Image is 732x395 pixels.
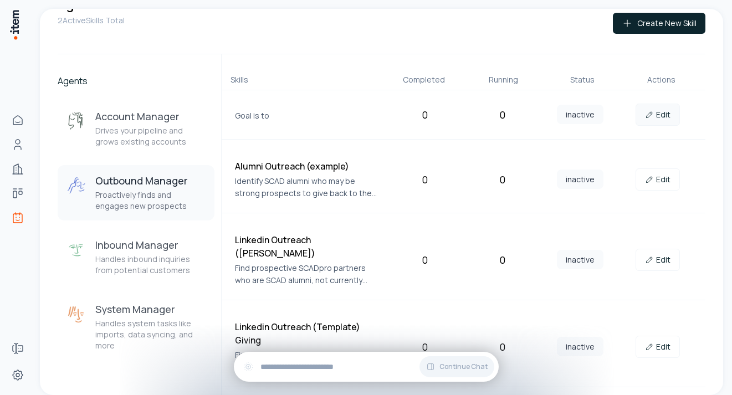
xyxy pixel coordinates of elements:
div: 0 [468,252,537,268]
div: Actions [626,74,697,85]
div: Continue Chat [234,352,499,382]
img: Account Manager [66,112,86,132]
a: Home [7,109,29,131]
a: Edit [636,168,680,191]
p: Handles inbound inquiries from potential customers [95,254,206,276]
span: inactive [557,337,603,356]
img: Inbound Manager [66,240,86,260]
div: Running [468,74,539,85]
p: Handles system tasks like imports, data syncing, and more [95,318,206,351]
p: Goal is to [235,110,381,122]
a: Companies [7,158,29,180]
h3: Inbound Manager [95,238,206,252]
span: inactive [557,170,603,189]
div: 0 [468,172,537,187]
span: inactive [557,105,603,124]
button: Continue Chat [419,356,494,377]
button: Account ManagerAccount ManagerDrives your pipeline and grows existing accounts [58,101,214,156]
div: 0 [391,339,459,355]
h2: Agents [58,74,214,88]
p: Drives your pipeline and grows existing accounts [95,125,206,147]
img: System Manager [66,305,86,325]
a: Edit [636,249,680,271]
a: People [7,134,29,156]
a: Edit [636,104,680,126]
h3: System Manager [95,302,206,316]
button: System ManagerSystem ManagerHandles system tasks like imports, data syncing, and more [58,294,214,360]
img: Outbound Manager [66,176,86,196]
div: Completed [389,74,459,85]
h3: Outbound Manager [95,174,206,187]
a: Edit [636,336,680,358]
button: Inbound ManagerInbound ManagerHandles inbound inquiries from potential customers [58,229,214,285]
span: inactive [557,250,603,269]
div: 0 [468,107,537,122]
p: Identify SCAD alumni who may be strong prospects to give back to the university, and reach out to... [235,175,381,199]
h4: Linkedin Outreach (Template) Giving [235,320,381,347]
h4: Linkedin Outreach ([PERSON_NAME]) [235,233,381,260]
a: Deals [7,182,29,204]
button: Create New Skill [613,13,705,34]
span: Continue Chat [439,362,488,371]
button: Outbound ManagerOutbound ManagerProactively finds and engages new prospects [58,165,214,220]
h4: Alumni Outreach (example) [235,160,381,173]
div: Status [547,74,617,85]
div: 0 [391,252,459,268]
a: Settings [7,364,29,386]
a: Agents [7,207,29,229]
p: Find prospective SCADpro partners who are SCAD alumni, not currently connected to SCAD, in a deci... [235,262,381,286]
img: Item Brain Logo [9,9,20,40]
p: Find prospective clients, contact them via LinkedIn, and schedule a call with the team. [235,349,381,373]
div: 0 [391,107,459,122]
div: 0 [391,172,459,187]
p: Proactively finds and engages new prospects [95,189,206,212]
h3: Account Manager [95,110,206,123]
div: Skills [231,74,380,85]
p: 2 Active Skills Total [58,15,125,26]
div: 0 [468,339,537,355]
a: Forms [7,337,29,360]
